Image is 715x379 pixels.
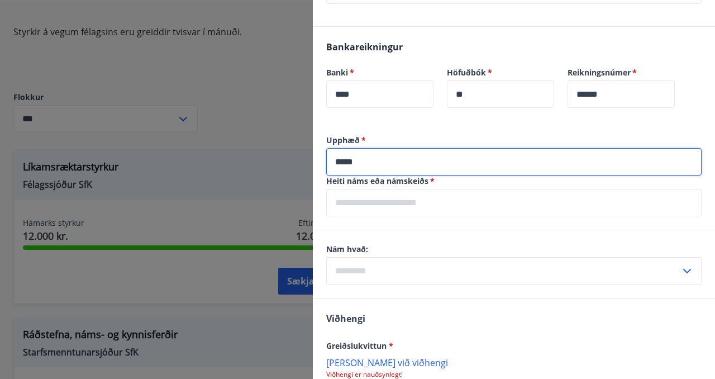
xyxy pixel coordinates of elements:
[326,244,702,255] label: Nám hvað:
[326,135,702,146] label: Upphæð
[326,67,433,78] label: Banki
[326,357,702,368] p: [PERSON_NAME] við viðhengi
[326,340,393,351] span: Greiðslukvittun
[447,67,554,78] label: Höfuðbók
[568,67,675,78] label: Reikningsnúmer
[326,312,365,325] span: Viðhengi
[326,41,403,53] span: Bankareikningur
[326,176,702,187] label: Heiti náms eða námskeiðs
[326,148,702,176] div: Upphæð
[326,370,702,379] p: Viðhengi er nauðsynlegt!
[326,189,702,216] div: Heiti náms eða námskeiðs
